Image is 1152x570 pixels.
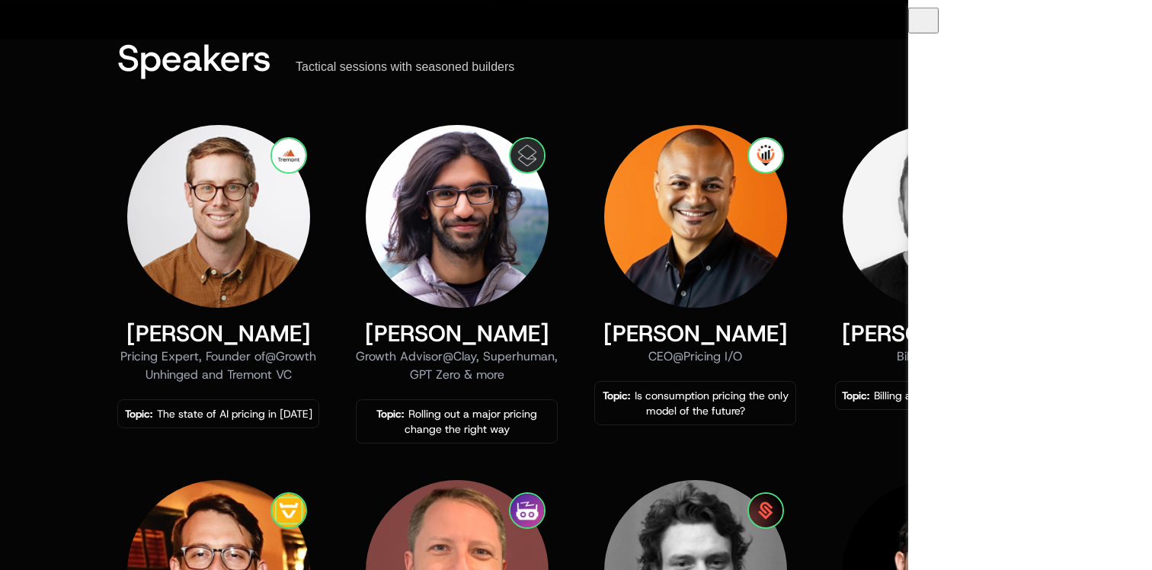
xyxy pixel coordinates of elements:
[842,388,1026,403] div: Billing architecture in the AI era
[270,137,307,174] img: Growth Unhinged and Tremont VC
[127,125,310,308] img: Kyle Poyar
[356,320,558,347] div: [PERSON_NAME]
[747,137,784,174] img: Pricing I/O
[594,347,796,366] div: CEO @ Pricing I/O
[117,347,319,384] div: Pricing Expert, Founder of @ Growth Unhinged and Tremont VC
[366,125,549,308] img: Gaurav Vohra
[601,388,789,418] div: Is consumption pricing the only model of the future?
[125,407,152,421] span: Topic:
[124,406,312,421] div: The state of AI pricing in [DATE]
[594,320,796,347] div: [PERSON_NAME]
[296,59,514,75] div: Tactical sessions with seasoned builders
[835,347,1032,366] div: Billing @ Vercel
[509,492,546,529] img: Zep
[603,389,630,402] span: Topic:
[363,406,551,437] div: Rolling out a major pricing change the right way
[843,125,1026,308] img: Shar Dara
[842,389,869,402] span: Topic:
[117,320,319,347] div: [PERSON_NAME]
[747,492,784,529] img: Schematic
[117,34,271,82] span: Speakers
[376,407,404,421] span: Topic:
[509,137,546,174] img: Clay, Superhuman, GPT Zero & more
[356,347,558,384] div: Growth Advisor @ Clay, Superhuman, GPT Zero & more
[604,125,787,308] img: Marcos Rivera
[270,492,307,529] img: Veles
[835,320,1032,347] div: [PERSON_NAME]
